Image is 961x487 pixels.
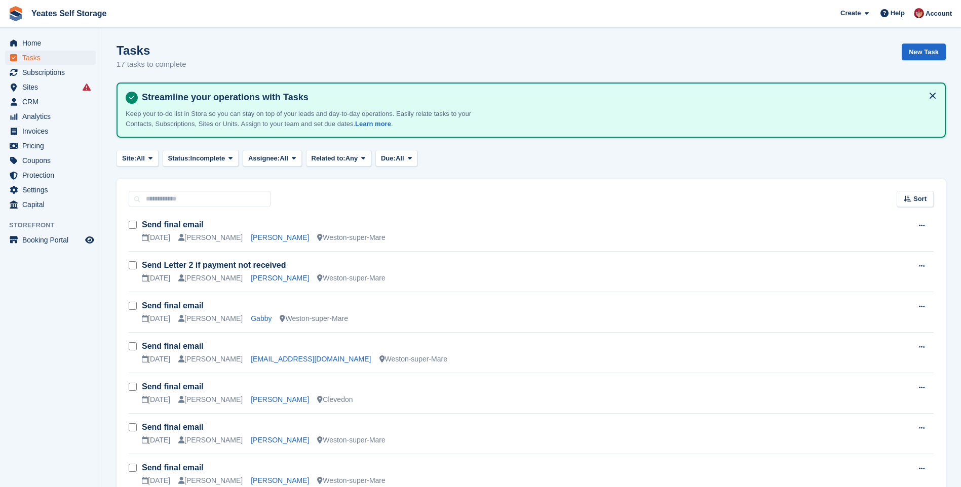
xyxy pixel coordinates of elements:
[840,8,861,18] span: Create
[5,183,96,197] a: menu
[5,153,96,168] a: menu
[142,232,170,243] div: [DATE]
[136,153,145,164] span: All
[178,394,243,405] div: [PERSON_NAME]
[178,354,243,364] div: [PERSON_NAME]
[142,463,204,472] a: Send final email
[142,435,170,445] div: [DATE]
[117,44,186,57] h1: Tasks
[280,153,288,164] span: All
[5,197,96,212] a: menu
[280,313,348,324] div: Weston-super-Mare
[243,150,302,167] button: Assignee: All
[22,124,83,138] span: Invoices
[312,153,345,164] span: Related to:
[5,168,96,182] a: menu
[926,9,952,19] span: Account
[914,8,924,18] img: Wendie Tanner
[22,139,83,153] span: Pricing
[178,475,243,486] div: [PERSON_NAME]
[5,80,96,94] a: menu
[306,150,371,167] button: Related to: Any
[142,261,286,269] a: Send Letter 2 if payment not received
[117,150,159,167] button: Site: All
[8,6,23,21] img: stora-icon-8386f47178a22dfd0bd8f6a31ec36ba5ce8667c1dd55bd0f319d3a0aa187defe.svg
[251,436,309,444] a: [PERSON_NAME]
[22,36,83,50] span: Home
[22,153,83,168] span: Coupons
[142,313,170,324] div: [DATE]
[178,273,243,283] div: [PERSON_NAME]
[142,220,204,229] a: Send final email
[317,232,385,243] div: Weston-super-Mare
[5,109,96,124] a: menu
[251,314,272,322] a: Gabby
[5,95,96,109] a: menu
[251,476,309,484] a: [PERSON_NAME]
[355,120,391,128] a: Learn more
[22,65,83,79] span: Subscriptions
[317,475,385,486] div: Weston-super-Mare
[5,36,96,50] a: menu
[22,197,83,212] span: Capital
[138,92,937,103] h4: Streamline your operations with Tasks
[5,233,96,247] a: menu
[251,355,371,363] a: [EMAIL_ADDRESS][DOMAIN_NAME]
[396,153,404,164] span: All
[163,150,239,167] button: Status: Incomplete
[83,83,91,91] i: Smart entry sync failures have occurred
[122,153,136,164] span: Site:
[84,234,96,246] a: Preview store
[22,168,83,182] span: Protection
[9,220,101,230] span: Storefront
[248,153,280,164] span: Assignee:
[178,435,243,445] div: [PERSON_NAME]
[913,194,927,204] span: Sort
[142,342,204,350] a: Send final email
[5,65,96,79] a: menu
[190,153,225,164] span: Incomplete
[251,233,309,241] a: [PERSON_NAME]
[317,273,385,283] div: Weston-super-Mare
[902,44,946,60] a: New Task
[5,51,96,65] a: menu
[317,394,353,405] div: Clevedon
[381,153,396,164] span: Due:
[142,382,204,391] a: Send final email
[22,109,83,124] span: Analytics
[27,5,111,22] a: Yeates Self Storage
[345,153,358,164] span: Any
[142,301,204,310] a: Send final email
[142,354,170,364] div: [DATE]
[126,109,480,129] p: Keep your to-do list in Stora so you can stay on top of your leads and day-to-day operations. Eas...
[22,183,83,197] span: Settings
[379,354,447,364] div: Weston-super-Mare
[142,475,170,486] div: [DATE]
[178,232,243,243] div: [PERSON_NAME]
[22,80,83,94] span: Sites
[142,273,170,283] div: [DATE]
[375,150,417,167] button: Due: All
[251,274,309,282] a: [PERSON_NAME]
[5,139,96,153] a: menu
[22,51,83,65] span: Tasks
[142,423,204,431] a: Send final email
[5,124,96,138] a: menu
[168,153,190,164] span: Status:
[22,95,83,109] span: CRM
[317,435,385,445] div: Weston-super-Mare
[22,233,83,247] span: Booking Portal
[142,394,170,405] div: [DATE]
[178,313,243,324] div: [PERSON_NAME]
[891,8,905,18] span: Help
[117,59,186,70] p: 17 tasks to complete
[251,395,309,403] a: [PERSON_NAME]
